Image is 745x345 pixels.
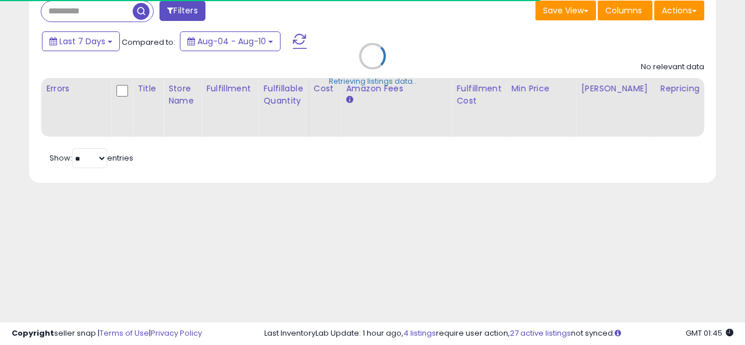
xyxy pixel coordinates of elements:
a: 27 active listings [510,328,571,339]
a: Terms of Use [100,328,149,339]
div: Retrieving listings data.. [329,76,416,87]
span: 2025-08-18 01:45 GMT [686,328,733,339]
div: Last InventoryLab Update: 1 hour ago, require user action, not synced. [264,328,733,339]
a: Privacy Policy [151,328,202,339]
strong: Copyright [12,328,54,339]
div: seller snap | | [12,328,202,339]
a: 4 listings [403,328,436,339]
i: Click here to read more about un-synced listings. [615,329,621,337]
